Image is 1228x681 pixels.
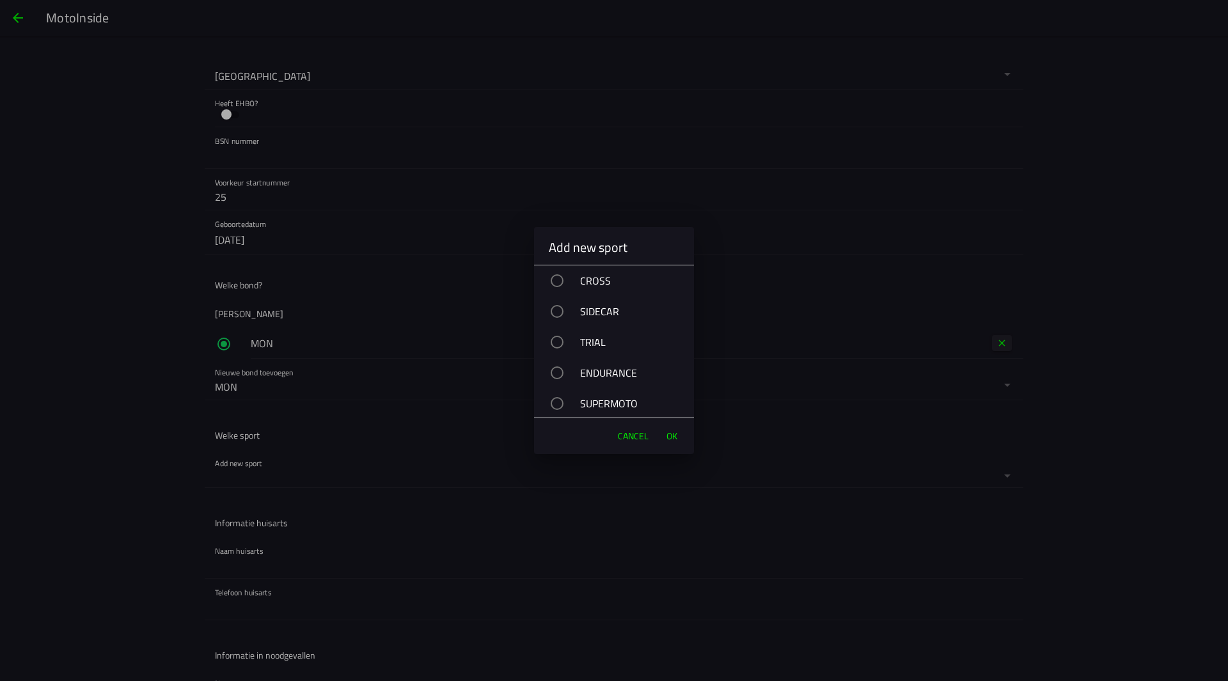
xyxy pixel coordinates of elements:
[611,423,655,449] button: Cancel
[549,240,679,255] h2: Add new sport
[547,295,694,327] div: SIDECAR
[547,326,694,358] div: TRIAL
[666,430,677,442] span: OK
[547,357,694,389] div: ENDURANCE
[660,423,684,449] button: OK
[547,265,694,297] div: CROSS
[618,430,649,442] span: Cancel
[547,387,694,419] div: SUPERMOTO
